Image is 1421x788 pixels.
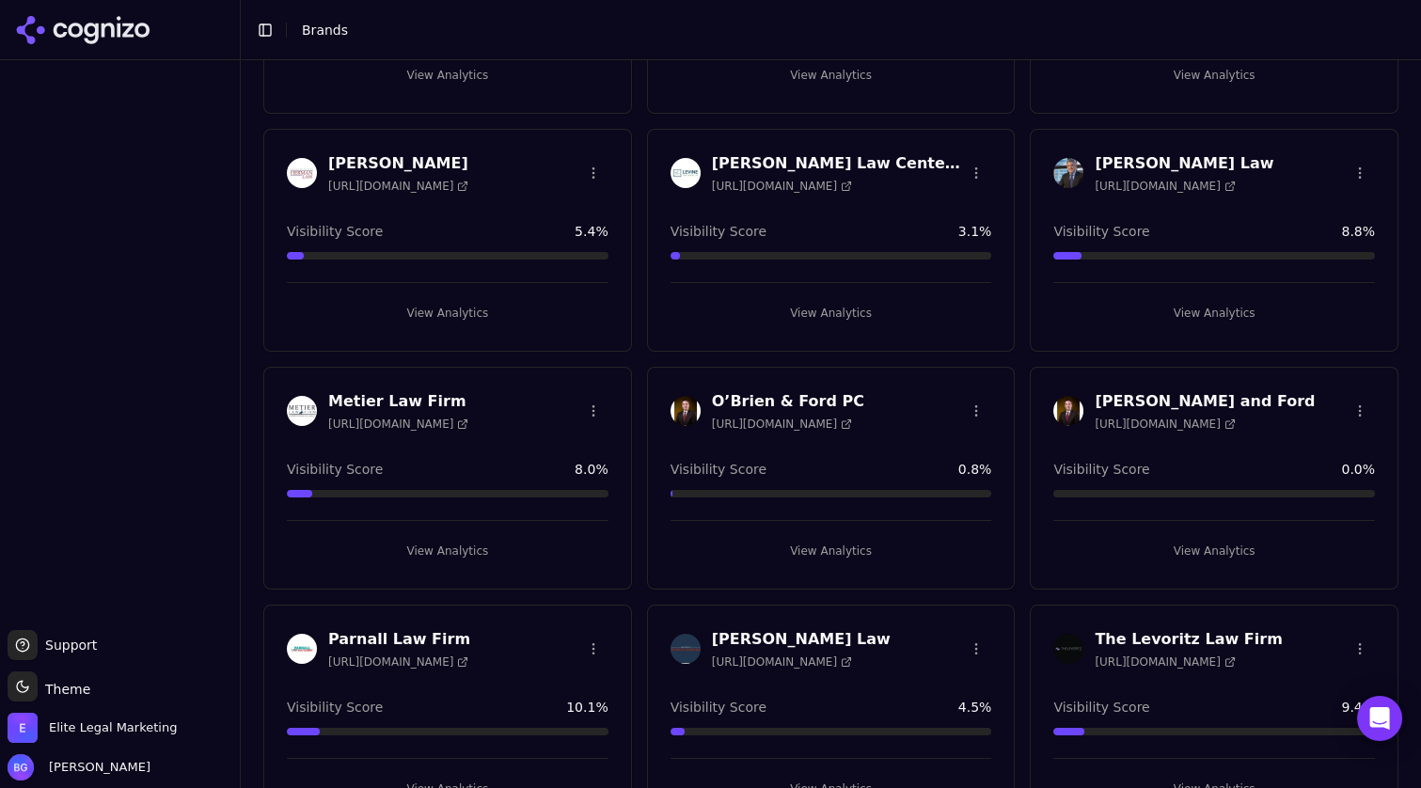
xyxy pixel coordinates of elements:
nav: breadcrumb [302,21,1368,39]
span: 10.1 % [566,698,608,717]
span: 0.0 % [1341,460,1375,479]
span: [URL][DOMAIN_NAME] [1095,417,1235,432]
h3: Parnall Law Firm [328,628,470,651]
h3: [PERSON_NAME] [328,152,468,175]
img: Herman Law [287,158,317,188]
span: Brands [302,23,348,38]
span: Visibility Score [671,222,766,241]
span: Visibility Score [287,698,383,717]
span: [URL][DOMAIN_NAME] [712,179,852,194]
span: [URL][DOMAIN_NAME] [1095,179,1235,194]
span: [URL][DOMAIN_NAME] [712,417,852,432]
span: Visibility Score [287,222,383,241]
span: 4.5 % [958,698,992,717]
button: Open user button [8,754,150,780]
span: Visibility Score [671,460,766,479]
span: 5.4 % [575,222,608,241]
span: Visibility Score [1053,698,1149,717]
span: 8.8 % [1341,222,1375,241]
button: View Analytics [671,536,992,566]
span: [URL][DOMAIN_NAME] [328,417,468,432]
button: View Analytics [671,298,992,328]
img: Patrick Crawford Law [671,634,701,664]
button: View Analytics [1053,536,1375,566]
span: Elite Legal Marketing [49,719,177,736]
span: [PERSON_NAME] [41,759,150,776]
span: [URL][DOMAIN_NAME] [328,179,468,194]
h3: O’Brien & Ford PC [712,390,864,413]
span: 3.1 % [958,222,992,241]
button: Open organization switcher [8,713,177,743]
span: Visibility Score [1053,222,1149,241]
span: [URL][DOMAIN_NAME] [328,654,468,670]
h3: [PERSON_NAME] Law [1095,152,1273,175]
img: Levine Law Center LLC [671,158,701,188]
span: Visibility Score [1053,460,1149,479]
h3: The Levoritz Law Firm [1095,628,1282,651]
button: View Analytics [1053,60,1375,90]
span: [URL][DOMAIN_NAME] [712,654,852,670]
img: Brian Gomez [8,754,34,780]
h3: Metier Law Firm [328,390,468,413]
h3: [PERSON_NAME] Law [712,628,891,651]
img: The Levoritz Law Firm [1053,634,1083,664]
h3: [PERSON_NAME] Law Center LLC [712,152,962,175]
span: Support [38,636,97,654]
span: Visibility Score [287,460,383,479]
span: Visibility Score [671,698,766,717]
img: Elite Legal Marketing [8,713,38,743]
img: Malman Law [1053,158,1083,188]
h3: [PERSON_NAME] and Ford [1095,390,1315,413]
button: View Analytics [671,60,992,90]
div: Open Intercom Messenger [1357,696,1402,741]
span: 8.0 % [575,460,608,479]
button: View Analytics [287,536,608,566]
span: 9.4 % [1341,698,1375,717]
span: 0.8 % [958,460,992,479]
span: Theme [38,682,90,697]
img: O’Brien & Ford PC [671,396,701,426]
span: [URL][DOMAIN_NAME] [1095,654,1235,670]
button: View Analytics [1053,298,1375,328]
button: View Analytics [287,298,608,328]
img: Obrien and Ford [1053,396,1083,426]
img: Metier Law Firm [287,396,317,426]
button: View Analytics [287,60,608,90]
img: Parnall Law Firm [287,634,317,664]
